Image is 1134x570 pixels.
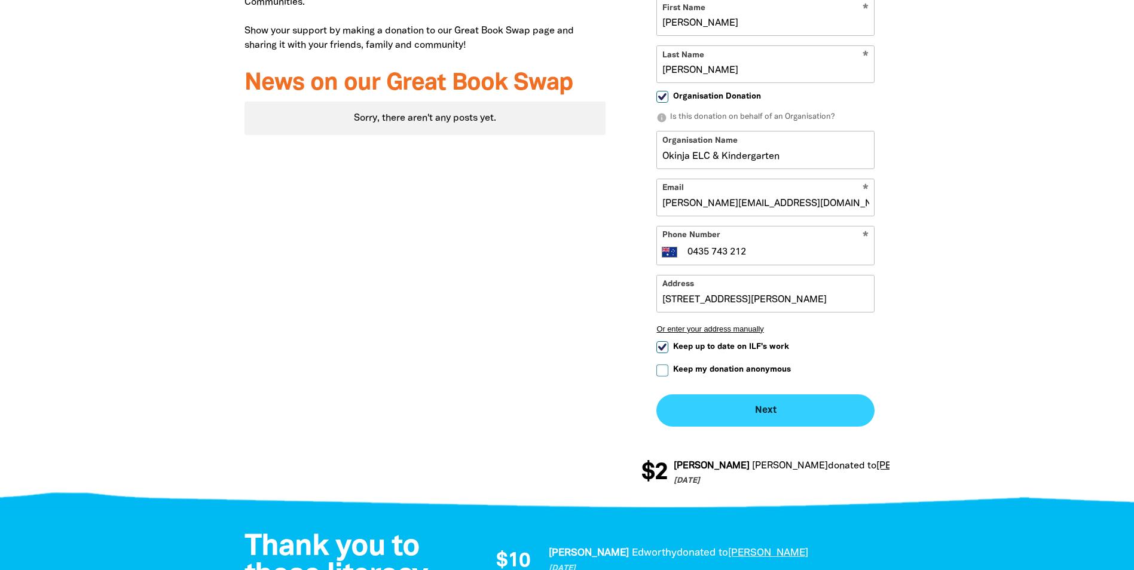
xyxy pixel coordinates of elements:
[632,548,677,557] em: Edworthy
[656,324,875,333] button: Or enter your address manually
[673,476,951,488] p: [DATE]
[728,548,808,557] a: [PERSON_NAME]
[751,462,827,470] em: [PERSON_NAME]
[875,462,951,470] a: [PERSON_NAME]
[244,102,606,135] div: Paginated content
[549,548,629,557] em: [PERSON_NAME]
[656,112,875,124] p: Is this donation on behalf of an Organisation?
[656,91,668,103] input: Organisation Donation
[656,394,875,427] button: Next
[673,91,761,102] span: Organisation Donation
[656,364,668,376] input: Keep my donation anonymous
[863,231,869,243] i: Required
[656,341,668,353] input: Keep up to date on ILF's work
[641,454,890,492] div: Donation stream
[673,341,789,353] span: Keep up to date on ILF's work
[656,112,667,123] i: info
[244,71,606,97] h3: News on our Great Book Swap
[677,548,728,557] span: donated to
[673,462,748,470] em: [PERSON_NAME]
[640,461,667,485] span: $2
[827,462,875,470] span: donated to
[244,102,606,135] div: Sorry, there aren't any posts yet.
[673,364,791,375] span: Keep my donation anonymous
